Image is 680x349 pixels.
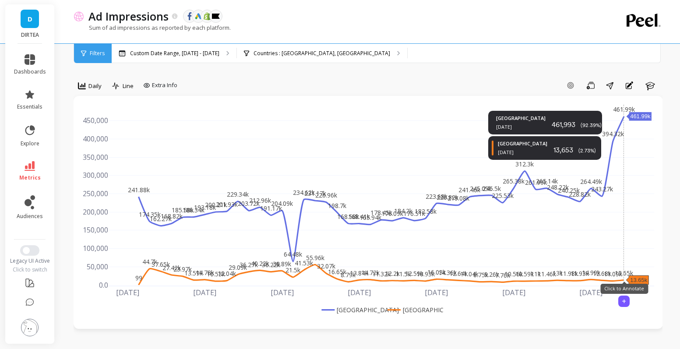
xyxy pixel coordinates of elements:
[14,68,46,75] span: dashboards
[21,140,39,147] span: explore
[21,319,39,336] img: profile picture
[212,14,220,19] img: api.klaviyo.svg
[28,14,32,24] span: D
[152,81,177,90] span: Extra Info
[74,11,84,21] img: header icon
[17,103,42,110] span: essentials
[20,245,39,256] button: Switch to New UI
[203,12,211,20] img: api.shopify.svg
[5,257,55,264] div: Legacy UI Active
[194,12,202,20] img: api.google.svg
[19,174,41,181] span: metrics
[88,82,102,90] span: Daily
[186,12,194,20] img: api.fb.svg
[123,82,134,90] span: Line
[5,266,55,273] div: Click to switch
[17,213,43,220] span: audiences
[254,50,390,57] p: Countries : [GEOGRAPHIC_DATA], [GEOGRAPHIC_DATA]
[90,50,105,57] span: Filters
[88,9,169,24] p: Ad Impressions
[130,50,219,57] p: Custom Date Range, [DATE] - [DATE]
[74,24,231,32] p: Sum of ad impressions as reported by each platform.
[14,32,46,39] p: DIRTEA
